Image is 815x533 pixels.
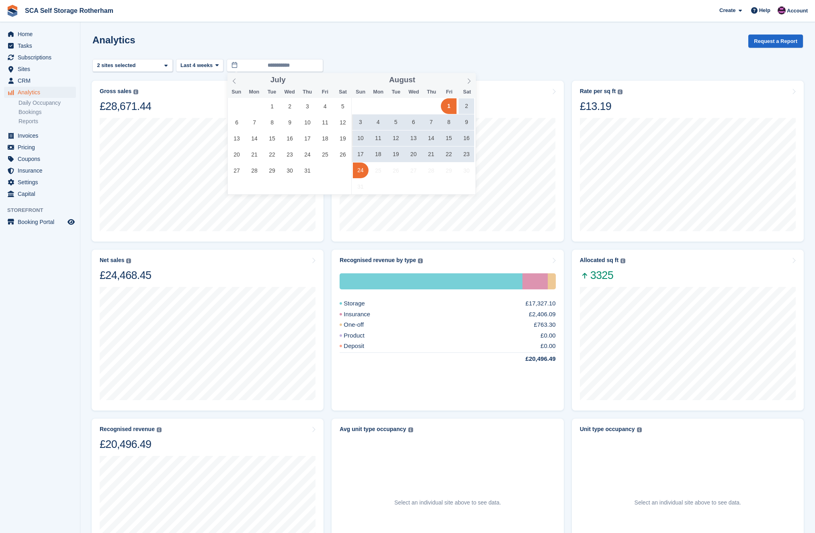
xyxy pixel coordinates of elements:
span: Subscriptions [18,52,66,63]
div: Storage [340,273,522,289]
span: Fri [316,90,334,95]
span: July 2, 2025 [282,98,298,114]
img: icon-info-grey-7440780725fd019a000dd9b08b2336e03edf1995a4989e88bcd33f0948082b44.svg [618,90,623,94]
div: £763.30 [534,320,555,330]
span: July 16, 2025 [282,130,298,146]
div: Avg unit type occupancy [340,426,406,433]
span: July 27, 2025 [229,163,245,178]
span: August 20, 2025 [405,146,421,162]
span: August 28, 2025 [423,163,439,178]
span: August 13, 2025 [405,130,421,146]
a: menu [4,216,76,228]
a: menu [4,75,76,86]
span: Coupons [18,153,66,165]
div: Rate per sq ft [580,88,616,95]
img: icon-info-grey-7440780725fd019a000dd9b08b2336e03edf1995a4989e88bcd33f0948082b44.svg [408,427,413,432]
img: icon-info-grey-7440780725fd019a000dd9b08b2336e03edf1995a4989e88bcd33f0948082b44.svg [637,427,642,432]
span: August 8, 2025 [441,114,457,130]
span: August 3, 2025 [353,114,369,130]
p: Select an individual site above to see data. [635,498,741,507]
div: Deposit [340,342,383,351]
span: August 26, 2025 [388,163,403,178]
span: Wed [281,90,299,95]
span: August 4, 2025 [370,114,386,130]
img: icon-info-grey-7440780725fd019a000dd9b08b2336e03edf1995a4989e88bcd33f0948082b44.svg [157,427,162,432]
span: Sites [18,63,66,75]
a: menu [4,63,76,75]
span: Storefront [7,206,80,214]
span: July 30, 2025 [282,163,298,178]
span: July 3, 2025 [300,98,315,114]
span: Mon [245,90,263,95]
span: Wed [405,90,423,95]
span: Tasks [18,40,66,51]
span: July 1, 2025 [264,98,280,114]
span: Fri [440,90,458,95]
a: menu [4,52,76,63]
span: July 18, 2025 [317,130,333,146]
span: July 23, 2025 [282,146,298,162]
span: August 16, 2025 [459,130,474,146]
span: July 5, 2025 [335,98,350,114]
div: Gross sales [100,88,131,95]
img: icon-info-grey-7440780725fd019a000dd9b08b2336e03edf1995a4989e88bcd33f0948082b44.svg [418,258,423,263]
div: Insurance [340,310,389,319]
span: August 18, 2025 [370,146,386,162]
span: Thu [299,90,316,95]
span: August 27, 2025 [405,163,421,178]
span: Home [18,28,66,40]
span: Settings [18,177,66,188]
span: August 21, 2025 [423,146,439,162]
span: August 19, 2025 [388,146,403,162]
span: August 31, 2025 [353,179,369,194]
span: July 25, 2025 [317,146,333,162]
span: August 23, 2025 [459,146,474,162]
span: July 4, 2025 [317,98,333,114]
span: August 14, 2025 [423,130,439,146]
div: £17,327.10 [526,299,556,308]
button: Last 4 weeks [176,59,223,72]
div: £0.00 [541,331,556,340]
a: Preview store [66,217,76,227]
span: August 12, 2025 [388,130,403,146]
span: August 30, 2025 [459,163,474,178]
span: Sun [227,90,245,95]
span: August 22, 2025 [441,146,457,162]
a: menu [4,165,76,176]
a: menu [4,87,76,98]
span: August 7, 2025 [423,114,439,130]
span: July 22, 2025 [264,146,280,162]
input: Year [415,76,440,84]
div: Insurance [522,273,548,289]
span: July 12, 2025 [335,114,350,130]
span: July 17, 2025 [300,130,315,146]
div: £28,671.44 [100,100,151,113]
span: Capital [18,188,66,199]
span: July 26, 2025 [335,146,350,162]
a: menu [4,130,76,141]
span: July 10, 2025 [300,114,315,130]
span: Last 4 weeks [180,61,213,69]
div: £20,496.49 [100,437,162,451]
img: icon-info-grey-7440780725fd019a000dd9b08b2336e03edf1995a4989e88bcd33f0948082b44.svg [620,258,625,263]
a: Reports [18,118,76,125]
span: July 11, 2025 [317,114,333,130]
span: Insurance [18,165,66,176]
div: Product [340,331,384,340]
div: 2 sites selected [96,61,139,69]
div: £13.19 [580,100,623,113]
span: July 20, 2025 [229,146,245,162]
span: August 1, 2025 [441,98,457,114]
div: £24,468.45 [100,269,151,282]
span: August 29, 2025 [441,163,457,178]
span: August 2, 2025 [459,98,474,114]
p: Select an individual site above to see data. [394,498,501,507]
span: July 15, 2025 [264,130,280,146]
span: August 17, 2025 [353,146,369,162]
span: Thu [423,90,440,95]
span: July 29, 2025 [264,163,280,178]
a: SCA Self Storage Rotherham [22,4,117,17]
span: CRM [18,75,66,86]
div: £0.00 [541,342,556,351]
span: Tue [263,90,281,95]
